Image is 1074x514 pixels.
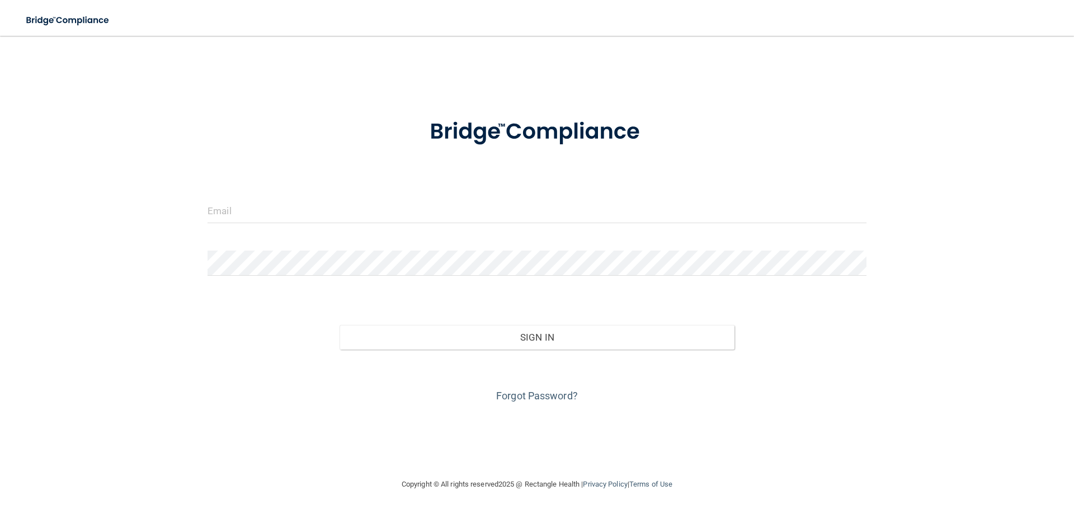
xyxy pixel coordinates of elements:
[629,480,672,488] a: Terms of Use
[333,466,741,502] div: Copyright © All rights reserved 2025 @ Rectangle Health | |
[17,9,120,32] img: bridge_compliance_login_screen.278c3ca4.svg
[496,390,578,402] a: Forgot Password?
[583,480,627,488] a: Privacy Policy
[208,198,866,223] input: Email
[340,325,735,350] button: Sign In
[407,103,667,161] img: bridge_compliance_login_screen.278c3ca4.svg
